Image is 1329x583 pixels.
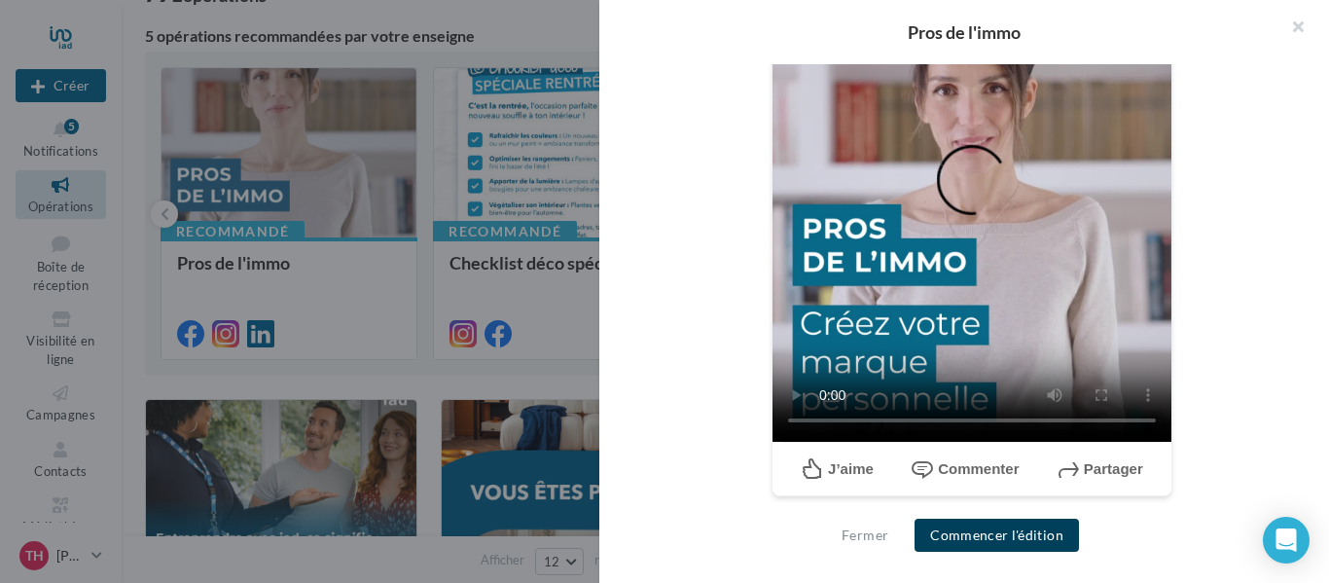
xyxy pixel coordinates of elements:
button: Commencer l'édition [915,519,1079,552]
span: Commenter [938,460,1019,477]
span: Partager [1084,460,1143,477]
span: J’aime [828,460,874,477]
div: Open Intercom Messenger [1263,517,1310,564]
div: La prévisualisation est non-contractuelle [772,496,1172,522]
button: Fermer [834,524,896,547]
div: Pros de l'immo [630,23,1298,41]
